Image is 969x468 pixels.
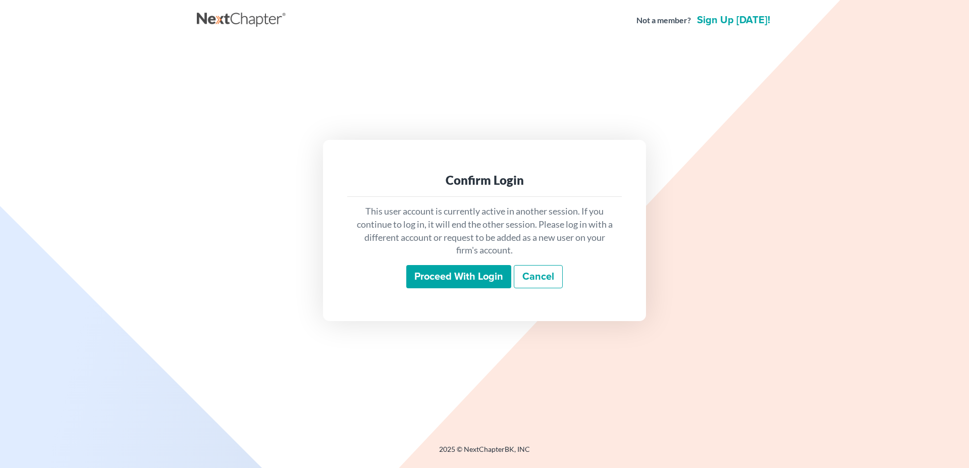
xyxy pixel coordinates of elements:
[406,265,511,288] input: Proceed with login
[355,205,614,257] p: This user account is currently active in another session. If you continue to log in, it will end ...
[514,265,563,288] a: Cancel
[695,15,772,25] a: Sign up [DATE]!
[636,15,691,26] strong: Not a member?
[355,172,614,188] div: Confirm Login
[197,444,772,462] div: 2025 © NextChapterBK, INC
